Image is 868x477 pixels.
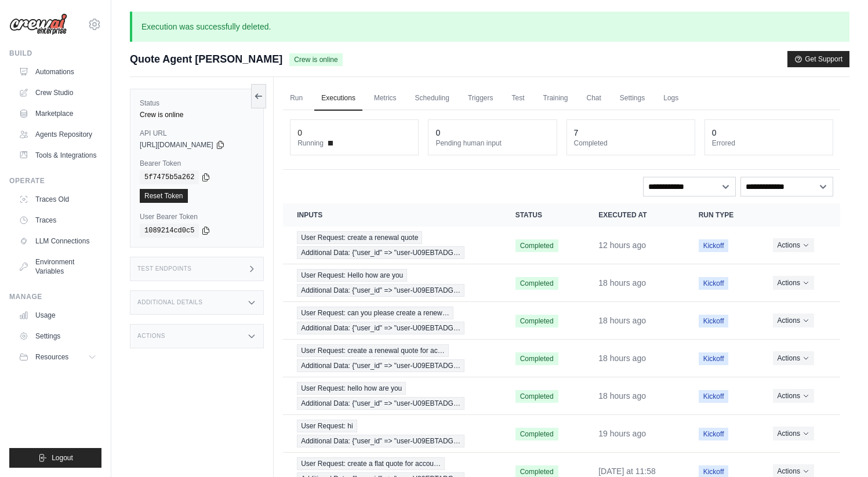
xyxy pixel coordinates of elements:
[656,86,685,111] a: Logs
[140,159,254,168] label: Bearer Token
[14,83,101,102] a: Crew Studio
[773,276,814,290] button: Actions for execution
[699,352,729,365] span: Kickoff
[598,467,656,476] time: September 30, 2025 at 11:58 PDT
[699,239,729,252] span: Kickoff
[297,420,357,432] span: User Request: hi
[367,86,404,111] a: Metrics
[14,125,101,144] a: Agents Repository
[515,390,558,403] span: Completed
[712,139,826,148] dt: Errored
[574,139,688,148] dt: Completed
[297,269,487,297] a: View execution details for User Request
[140,110,254,119] div: Crew is online
[297,231,422,244] span: User Request: create a renewal quote
[140,189,188,203] a: Reset Token
[515,428,558,440] span: Completed
[574,127,579,139] div: 7
[787,51,849,67] button: Get Support
[515,239,558,252] span: Completed
[14,211,101,230] a: Traces
[140,170,199,184] code: 5f7475b5a262
[613,86,652,111] a: Settings
[598,278,646,287] time: September 30, 2025 at 18:00 PDT
[297,284,464,297] span: Additional Data: {"user_id" => "user-U09EBTADG…
[130,51,282,67] span: Quote Agent [PERSON_NAME]
[297,139,324,148] span: Running
[9,176,101,185] div: Operate
[505,86,532,111] a: Test
[699,277,729,290] span: Kickoff
[137,333,165,340] h3: Actions
[140,224,199,238] code: 1089214cd0c5
[140,129,254,138] label: API URL
[598,391,646,400] time: September 30, 2025 at 17:31 PDT
[14,348,101,366] button: Resources
[14,146,101,165] a: Tools & Integrations
[14,253,101,281] a: Environment Variables
[140,140,213,150] span: [URL][DOMAIN_NAME]
[598,316,646,325] time: September 30, 2025 at 17:53 PDT
[297,382,406,395] span: User Request: hello how are you
[598,354,646,363] time: September 30, 2025 at 17:38 PDT
[297,420,487,447] a: View execution details for User Request
[14,104,101,123] a: Marketplace
[297,359,464,372] span: Additional Data: {"user_id" => "user-U09EBTADG…
[773,389,814,403] button: Actions for execution
[297,397,464,410] span: Additional Data: {"user_id" => "user-U09EBTADG…
[712,127,717,139] div: 0
[297,344,487,372] a: View execution details for User Request
[297,322,464,334] span: Additional Data: {"user_id" => "user-U09EBTADG…
[699,390,729,403] span: Kickoff
[14,190,101,209] a: Traces Old
[699,315,729,327] span: Kickoff
[297,382,487,410] a: View execution details for User Request
[140,99,254,108] label: Status
[297,231,487,259] a: View execution details for User Request
[9,292,101,301] div: Manage
[584,203,684,227] th: Executed at
[14,232,101,250] a: LLM Connections
[297,457,445,470] span: User Request: create a flat quote for accou…
[297,246,464,259] span: Additional Data: {"user_id" => "user-U09EBTADG…
[699,428,729,440] span: Kickoff
[598,241,646,250] time: September 30, 2025 at 23:19 PDT
[9,13,67,35] img: Logo
[685,203,759,227] th: Run Type
[435,139,549,148] dt: Pending human input
[773,427,814,440] button: Actions for execution
[297,307,487,334] a: View execution details for User Request
[14,63,101,81] a: Automations
[297,127,302,139] div: 0
[52,453,73,463] span: Logout
[773,238,814,252] button: Actions for execution
[9,448,101,468] button: Logout
[598,429,646,438] time: September 30, 2025 at 17:18 PDT
[297,435,464,447] span: Additional Data: {"user_id" => "user-U09EBTADG…
[408,86,456,111] a: Scheduling
[289,53,342,66] span: Crew is online
[14,327,101,345] a: Settings
[515,277,558,290] span: Completed
[283,86,310,111] a: Run
[14,306,101,325] a: Usage
[461,86,500,111] a: Triggers
[773,314,814,327] button: Actions for execution
[502,203,585,227] th: Status
[130,12,849,42] p: Execution was successfully deleted.
[536,86,575,111] a: Training
[297,269,407,282] span: User Request: Hello how are you
[35,352,68,362] span: Resources
[137,265,192,272] h3: Test Endpoints
[515,352,558,365] span: Completed
[140,212,254,221] label: User Bearer Token
[9,49,101,58] div: Build
[579,86,608,111] a: Chat
[314,86,362,111] a: Executions
[773,351,814,365] button: Actions for execution
[137,299,202,306] h3: Additional Details
[515,315,558,327] span: Completed
[283,203,501,227] th: Inputs
[297,344,448,357] span: User Request: create a renewal quote for ac…
[435,127,440,139] div: 0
